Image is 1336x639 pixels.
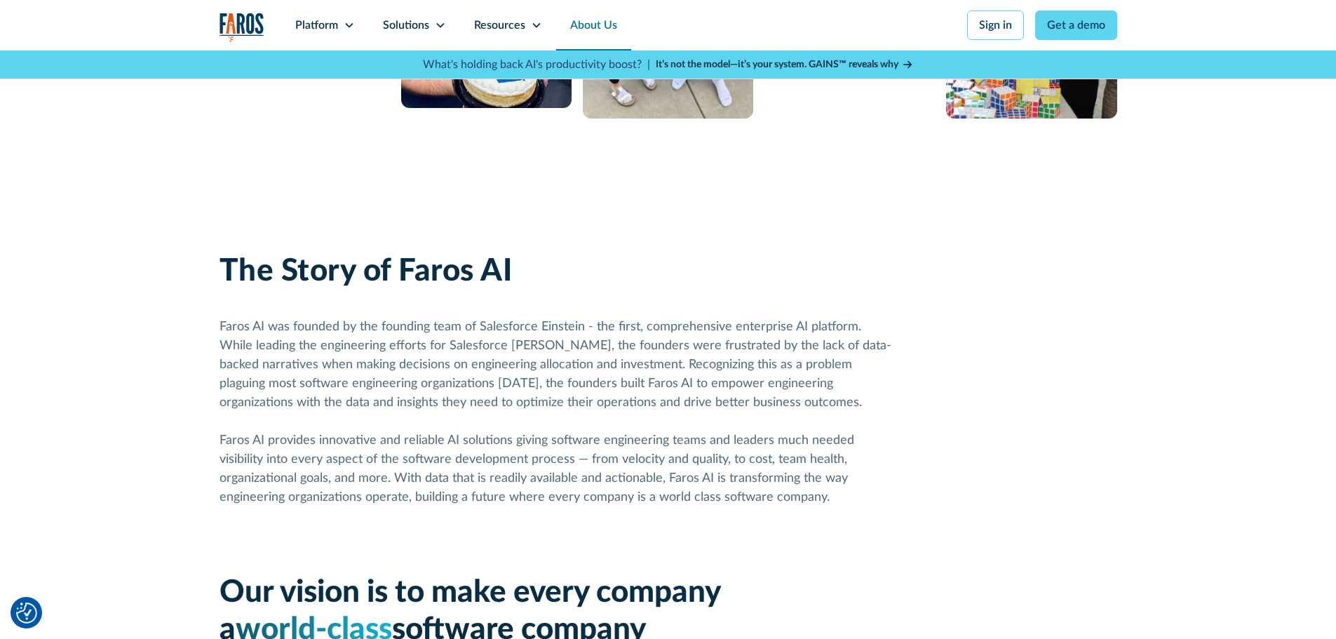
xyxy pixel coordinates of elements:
[220,253,513,290] h2: The Story of Faros AI
[967,11,1024,40] a: Sign in
[656,60,898,69] strong: It’s not the model—it’s your system. GAINS™ reveals why
[220,318,893,507] div: Faros AI was founded by the founding team of Salesforce Einstein - the first, comprehensive enter...
[220,13,264,41] img: Logo of the analytics and reporting company Faros.
[1035,11,1117,40] a: Get a demo
[16,603,37,624] button: Cookie Settings
[295,17,338,34] div: Platform
[423,56,650,73] p: What's holding back AI's productivity boost? |
[220,13,264,41] a: home
[383,17,429,34] div: Solutions
[656,58,914,72] a: It’s not the model—it’s your system. GAINS™ reveals why
[474,17,525,34] div: Resources
[16,603,37,624] img: Revisit consent button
